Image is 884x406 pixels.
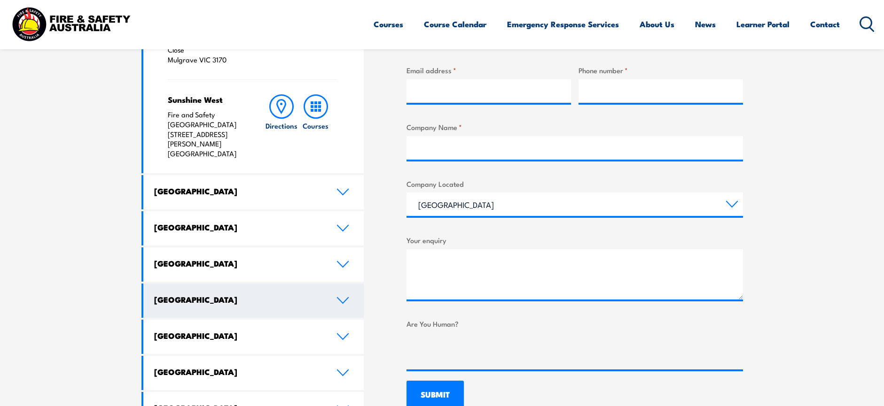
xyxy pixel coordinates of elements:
[303,121,329,130] h6: Courses
[154,258,322,268] h4: [GEOGRAPHIC_DATA]
[143,211,364,245] a: [GEOGRAPHIC_DATA]
[407,65,571,76] label: Email address
[424,12,486,37] a: Course Calendar
[407,333,549,369] iframe: reCAPTCHA
[736,12,790,37] a: Learner Portal
[143,283,364,318] a: [GEOGRAPHIC_DATA]
[168,110,246,159] p: Fire and Safety [GEOGRAPHIC_DATA] [STREET_ADDRESS][PERSON_NAME] [GEOGRAPHIC_DATA]
[154,186,322,196] h4: [GEOGRAPHIC_DATA]
[266,121,297,130] h6: Directions
[810,12,840,37] a: Contact
[143,320,364,354] a: [GEOGRAPHIC_DATA]
[407,235,743,245] label: Your enquiry
[407,318,743,329] label: Are You Human?
[154,222,322,232] h4: [GEOGRAPHIC_DATA]
[299,94,333,159] a: Courses
[374,12,403,37] a: Courses
[407,178,743,189] label: Company Located
[265,94,298,159] a: Directions
[507,12,619,37] a: Emergency Response Services
[143,356,364,390] a: [GEOGRAPHIC_DATA]
[579,65,743,76] label: Phone number
[143,247,364,282] a: [GEOGRAPHIC_DATA]
[154,330,322,341] h4: [GEOGRAPHIC_DATA]
[640,12,674,37] a: About Us
[154,367,322,377] h4: [GEOGRAPHIC_DATA]
[143,175,364,209] a: [GEOGRAPHIC_DATA]
[695,12,716,37] a: News
[154,294,322,305] h4: [GEOGRAPHIC_DATA]
[407,122,743,132] label: Company Name
[168,94,246,105] h4: Sunshine West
